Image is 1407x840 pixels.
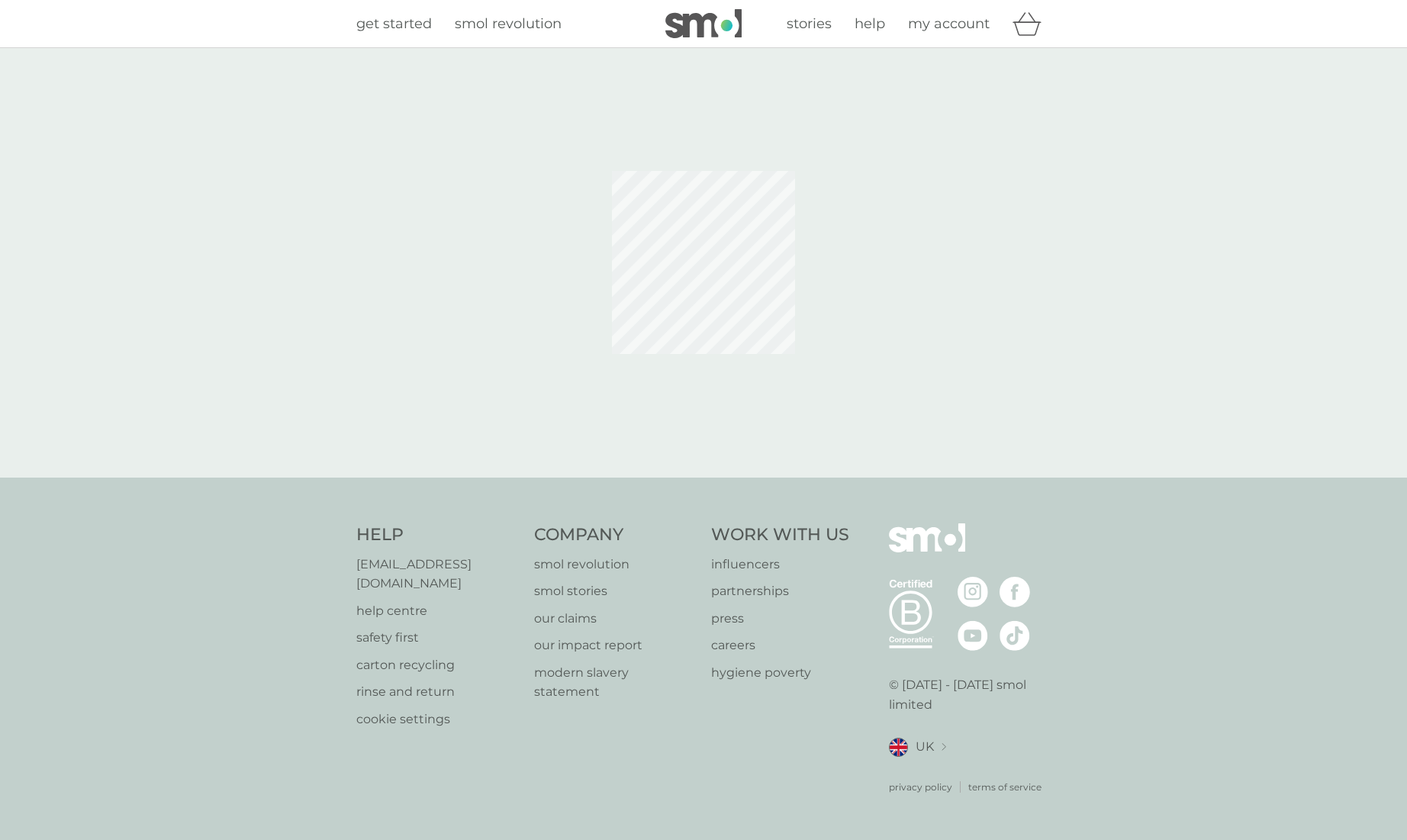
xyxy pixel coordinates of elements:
[1000,620,1030,651] img: visit the smol Tiktok page
[455,13,562,35] a: smol revolution
[787,15,832,32] span: stories
[534,663,697,702] a: modern slavery statement
[787,13,832,35] a: stories
[534,555,697,574] a: smol revolution
[1013,8,1051,39] div: basket
[711,609,849,629] a: press
[356,555,519,594] a: [EMAIL_ADDRESS][DOMAIN_NAME]
[534,609,697,629] a: our claims
[916,737,934,757] span: UK
[356,523,519,547] h4: Help
[889,523,965,575] img: smol
[356,710,519,729] a: cookie settings
[889,738,908,757] img: UK flag
[711,581,849,601] a: partnerships
[958,577,988,607] img: visit the smol Instagram page
[534,523,697,547] h4: Company
[889,675,1051,714] p: © [DATE] - [DATE] smol limited
[534,636,697,655] a: our impact report
[356,15,432,32] span: get started
[958,620,988,651] img: visit the smol Youtube page
[711,555,849,574] a: influencers
[711,523,849,547] h4: Work With Us
[1000,577,1030,607] img: visit the smol Facebook page
[356,13,432,35] a: get started
[711,663,849,683] a: hygiene poverty
[968,780,1042,794] a: terms of service
[908,15,990,32] span: my account
[908,13,990,35] a: my account
[455,15,562,32] span: smol revolution
[356,682,519,702] a: rinse and return
[855,13,885,35] a: help
[356,628,519,648] a: safety first
[665,9,742,38] img: smol
[855,15,885,32] span: help
[356,655,519,675] a: carton recycling
[356,601,519,621] a: help centre
[889,780,952,794] a: privacy policy
[534,581,697,601] a: smol stories
[711,636,849,655] a: careers
[942,743,946,751] img: select a new location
